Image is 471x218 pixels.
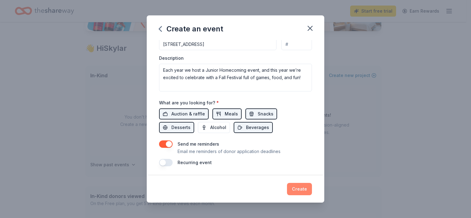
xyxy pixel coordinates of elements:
label: Send me reminders [178,141,219,147]
button: Snacks [245,108,277,119]
label: Description [159,55,184,61]
span: Snacks [258,110,273,118]
span: Meals [225,110,238,118]
span: Beverages [246,124,269,131]
span: Auction & raffle [171,110,205,118]
p: Email me reminders of donor application deadlines [178,148,281,155]
button: Auction & raffle [159,108,209,119]
input: Enter a US address [159,38,276,50]
button: Alcohol [198,122,230,133]
button: Beverages [234,122,273,133]
label: Recurring event [178,160,212,165]
span: Alcohol [210,124,226,131]
div: Create an event [159,24,223,34]
textarea: Each year we host a Junior Homecoming event, and this year we’re excited to celebrate with a Fall... [159,64,312,91]
button: Create [287,183,312,195]
input: # [281,38,312,50]
button: Meals [212,108,242,119]
span: Desserts [171,124,190,131]
button: Desserts [159,122,194,133]
label: What are you looking for? [159,100,219,106]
